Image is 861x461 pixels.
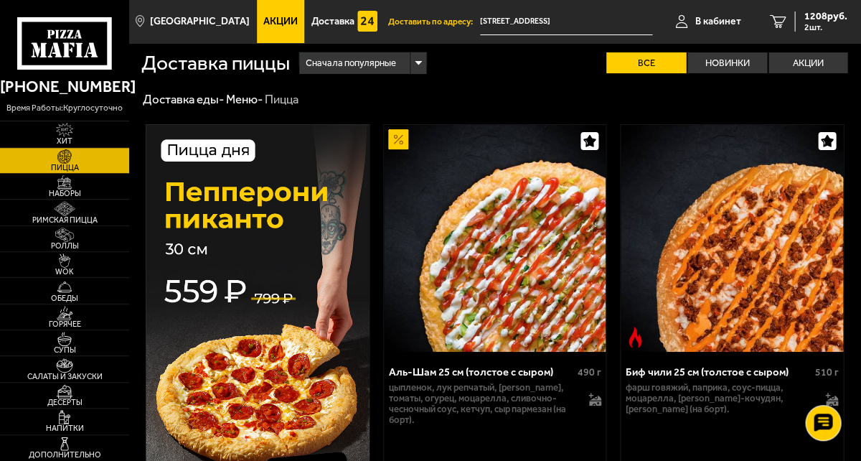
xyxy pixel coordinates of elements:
a: АкционныйАль-Шам 25 см (толстое с сыром) [384,125,606,352]
label: Все [606,52,686,73]
p: фарш говяжий, паприка, соус-пицца, моцарелла, [PERSON_NAME]-кочудян, [PERSON_NAME] (на борт). [626,382,817,414]
label: Новинки [687,52,767,73]
span: [GEOGRAPHIC_DATA] [150,17,250,27]
span: Санкт-Петербург, проспект Славы, 40к6 [480,9,652,35]
span: В кабинет [695,17,740,27]
span: Сначала популярные [306,50,396,76]
span: 2 шт. [804,23,847,32]
div: Биф чили 25 см (толстое с сыром) [626,365,811,378]
label: Акции [768,52,848,73]
span: 1208 руб. [804,11,847,22]
img: Аль-Шам 25 см (толстое с сыром) [384,125,606,352]
a: Доставка еды- [143,92,224,106]
span: Доставить по адресу: [388,17,480,26]
a: Острое блюдоБиф чили 25 см (толстое с сыром) [621,125,843,352]
span: 490 г [578,366,601,378]
span: Доставка [311,17,354,27]
a: Меню- [226,92,263,106]
h1: Доставка пиццы [141,53,290,73]
img: 15daf4d41897b9f0e9f617042186c801.svg [357,11,377,31]
p: цыпленок, лук репчатый, [PERSON_NAME], томаты, огурец, моцарелла, сливочно-чесночный соус, кетчуп... [388,382,579,425]
input: Ваш адрес доставки [480,9,652,35]
span: Акции [263,17,298,27]
img: Биф чили 25 см (толстое с сыром) [621,125,843,352]
div: Пицца [265,92,298,108]
span: 510 г [814,366,838,378]
img: Акционный [388,129,408,149]
div: Аль-Шам 25 см (толстое с сыром) [388,365,573,378]
img: Острое блюдо [625,327,645,347]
